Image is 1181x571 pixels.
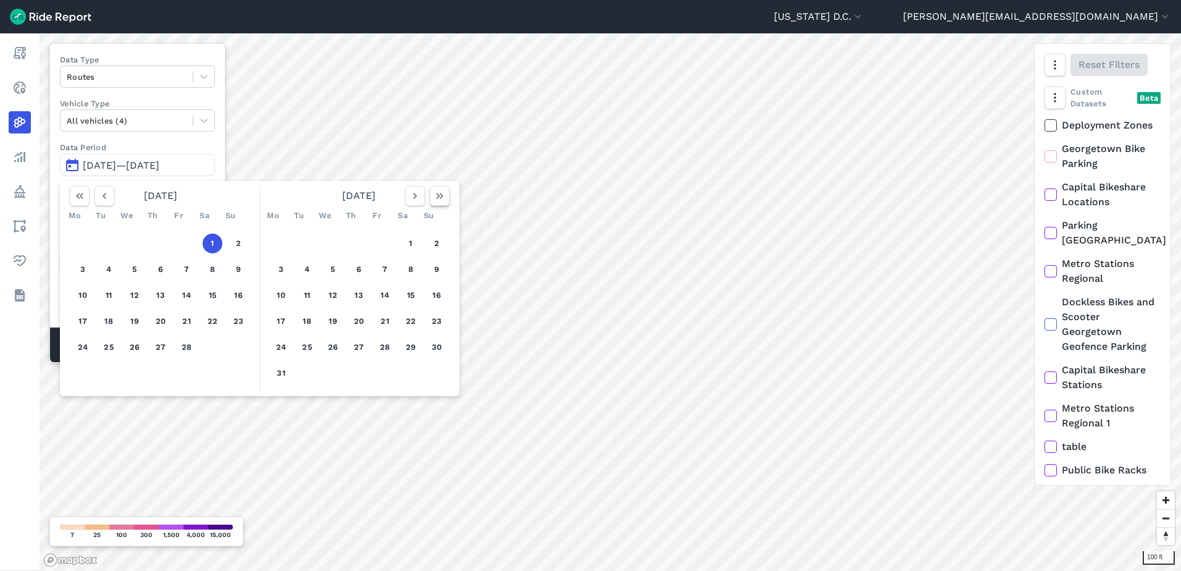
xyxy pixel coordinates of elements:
button: 25 [99,337,119,357]
div: Tu [289,206,309,226]
button: 6 [349,260,369,279]
button: 22 [203,311,222,331]
button: Reset Filters [1070,54,1148,76]
button: 5 [323,260,343,279]
canvas: Map [40,33,1181,571]
button: 16 [427,285,447,305]
button: [PERSON_NAME][EMAIL_ADDRESS][DOMAIN_NAME] [903,9,1171,24]
button: 25 [297,337,317,357]
button: 4 [297,260,317,279]
a: Health [9,250,31,272]
div: Mo [65,206,85,226]
button: 20 [349,311,369,331]
button: 8 [203,260,222,279]
button: 2 [427,234,447,253]
label: Vehicle Type [60,98,215,109]
button: 20 [151,311,170,331]
div: We [117,206,137,226]
div: [DATE] [263,186,455,206]
button: 26 [125,337,145,357]
button: 28 [375,337,395,357]
button: 1 [401,234,421,253]
button: 27 [151,337,170,357]
button: 2 [229,234,248,253]
div: Fr [367,206,387,226]
label: table [1044,439,1161,454]
button: 5 [125,260,145,279]
button: 19 [125,311,145,331]
button: 6 [151,260,170,279]
button: 13 [151,285,170,305]
label: Public Bike Racks [1044,463,1161,478]
button: 12 [323,285,343,305]
button: 8 [401,260,421,279]
button: 3 [271,260,291,279]
button: 21 [375,311,395,331]
button: 1 [203,234,222,253]
a: Policy [9,180,31,203]
button: Reset bearing to north [1157,527,1175,545]
a: Heatmaps [9,111,31,133]
div: Fr [169,206,188,226]
button: 15 [401,285,421,305]
button: 28 [177,337,196,357]
div: Sa [393,206,413,226]
div: Th [143,206,162,226]
button: 15 [203,285,222,305]
button: 7 [177,260,196,279]
button: 17 [73,311,93,331]
a: Mapbox logo [43,553,98,567]
label: Capital Bikeshare Stations [1044,363,1161,392]
button: 10 [271,285,291,305]
img: Ride Report [10,9,91,25]
button: 9 [229,260,248,279]
button: [DATE]—[DATE] [60,154,215,176]
div: 100 ft [1143,551,1175,565]
button: 23 [427,311,447,331]
label: Georgetown Bike Parking [1044,142,1161,171]
div: We [315,206,335,226]
label: Data Period [60,142,215,153]
a: Report [9,42,31,64]
label: Metro Stations Regional [1044,256,1161,286]
button: Zoom in [1157,491,1175,509]
span: Reset Filters [1078,57,1140,72]
button: 3 [73,260,93,279]
button: 24 [271,337,291,357]
button: 27 [349,337,369,357]
div: Beta [1137,92,1161,104]
span: [DATE]—[DATE] [83,159,159,171]
div: Sa [195,206,214,226]
div: Th [341,206,361,226]
label: Metro Stations Regional 1 [1044,401,1161,431]
div: [DATE] [65,186,256,206]
button: 9 [427,260,447,279]
button: 11 [297,285,317,305]
a: Realtime [9,77,31,99]
button: [US_STATE] D.C. [774,9,864,24]
button: 19 [323,311,343,331]
button: 4 [99,260,119,279]
div: Su [221,206,240,226]
a: Datasets [9,284,31,307]
div: Tu [91,206,111,226]
button: 7 [375,260,395,279]
div: Su [419,206,439,226]
label: Parking [GEOGRAPHIC_DATA] [1044,218,1161,248]
button: 14 [177,285,196,305]
button: 26 [323,337,343,357]
div: Matched Trips [50,328,225,362]
button: 11 [99,285,119,305]
button: 21 [177,311,196,331]
a: Areas [9,215,31,237]
button: 13 [349,285,369,305]
button: 22 [401,311,421,331]
a: Analyze [9,146,31,168]
button: 18 [99,311,119,331]
button: 30 [427,337,447,357]
label: Capital Bikeshare Locations [1044,180,1161,209]
div: Mo [263,206,283,226]
button: 12 [125,285,145,305]
button: 31 [271,363,291,383]
button: Zoom out [1157,509,1175,527]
